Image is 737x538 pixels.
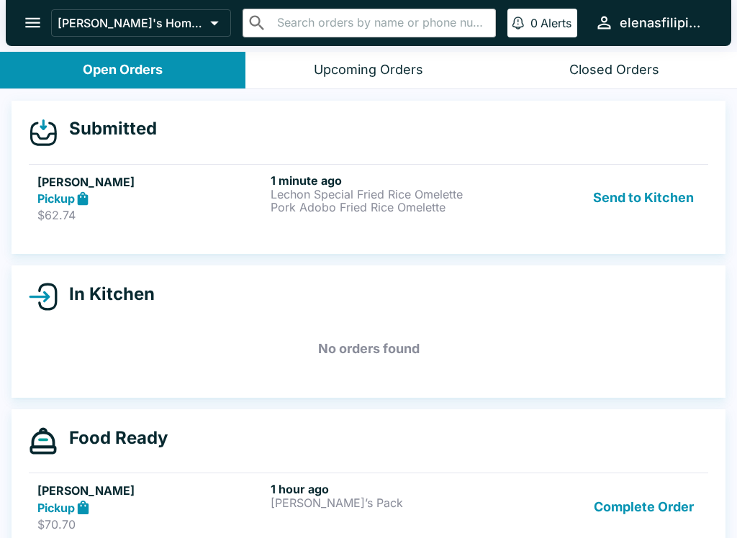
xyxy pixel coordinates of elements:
[37,208,265,222] p: $62.74
[58,16,204,30] p: [PERSON_NAME]'s Home of the Finest Filipino Foods
[37,173,265,191] h5: [PERSON_NAME]
[58,283,155,305] h4: In Kitchen
[29,164,708,232] a: [PERSON_NAME]Pickup$62.741 minute agoLechon Special Fried Rice OmelettePork Adobo Fried Rice Omel...
[37,501,75,515] strong: Pickup
[620,14,708,32] div: elenasfilipinofoods
[58,118,157,140] h4: Submitted
[271,173,498,188] h6: 1 minute ago
[541,16,571,30] p: Alerts
[37,191,75,206] strong: Pickup
[37,517,265,532] p: $70.70
[29,323,708,375] h5: No orders found
[37,482,265,499] h5: [PERSON_NAME]
[569,62,659,78] div: Closed Orders
[588,482,700,532] button: Complete Order
[51,9,231,37] button: [PERSON_NAME]'s Home of the Finest Filipino Foods
[314,62,423,78] div: Upcoming Orders
[271,188,498,201] p: Lechon Special Fried Rice Omelette
[273,13,489,33] input: Search orders by name or phone number
[530,16,538,30] p: 0
[271,482,498,496] h6: 1 hour ago
[271,496,498,509] p: [PERSON_NAME]’s Pack
[14,4,51,41] button: open drawer
[58,427,168,449] h4: Food Ready
[589,7,714,38] button: elenasfilipinofoods
[587,173,700,223] button: Send to Kitchen
[271,201,498,214] p: Pork Adobo Fried Rice Omelette
[83,62,163,78] div: Open Orders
